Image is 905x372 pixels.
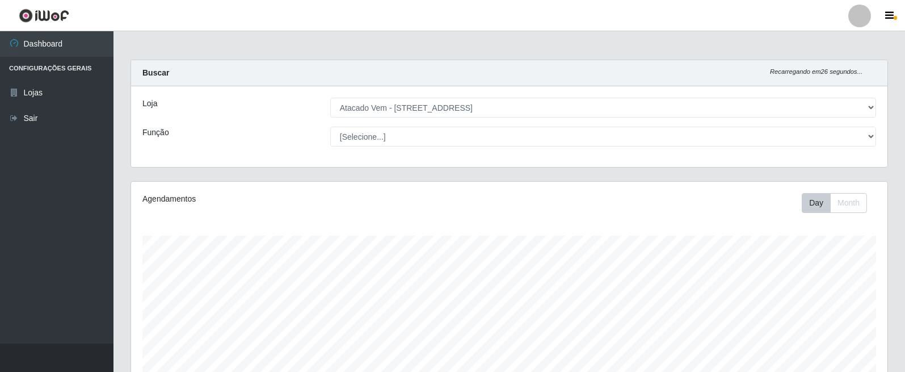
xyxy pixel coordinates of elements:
[802,193,876,213] div: Toolbar with button groups
[802,193,831,213] button: Day
[142,98,157,110] label: Loja
[770,68,862,75] i: Recarregando em 26 segundos...
[142,127,169,139] label: Função
[142,193,438,205] div: Agendamentos
[142,68,169,77] strong: Buscar
[19,9,69,23] img: CoreUI Logo
[830,193,867,213] button: Month
[802,193,867,213] div: First group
